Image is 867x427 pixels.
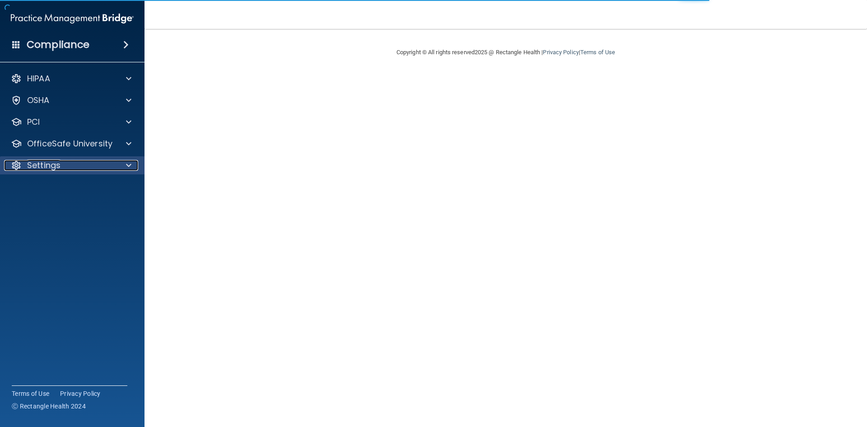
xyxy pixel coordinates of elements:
span: Ⓒ Rectangle Health 2024 [12,402,86,411]
a: Privacy Policy [60,389,101,398]
a: Terms of Use [580,49,615,56]
p: OfficeSafe University [27,138,112,149]
p: OSHA [27,95,50,106]
div: Copyright © All rights reserved 2025 @ Rectangle Health | | [341,38,671,67]
a: HIPAA [11,73,131,84]
p: PCI [27,117,40,127]
img: PMB logo [11,9,134,28]
a: Privacy Policy [543,49,578,56]
a: OfficeSafe University [11,138,131,149]
p: HIPAA [27,73,50,84]
a: Settings [11,160,131,171]
a: Terms of Use [12,389,49,398]
a: PCI [11,117,131,127]
iframe: Drift Widget Chat Controller [711,363,856,399]
a: OSHA [11,95,131,106]
p: Settings [27,160,61,171]
h4: Compliance [27,38,89,51]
